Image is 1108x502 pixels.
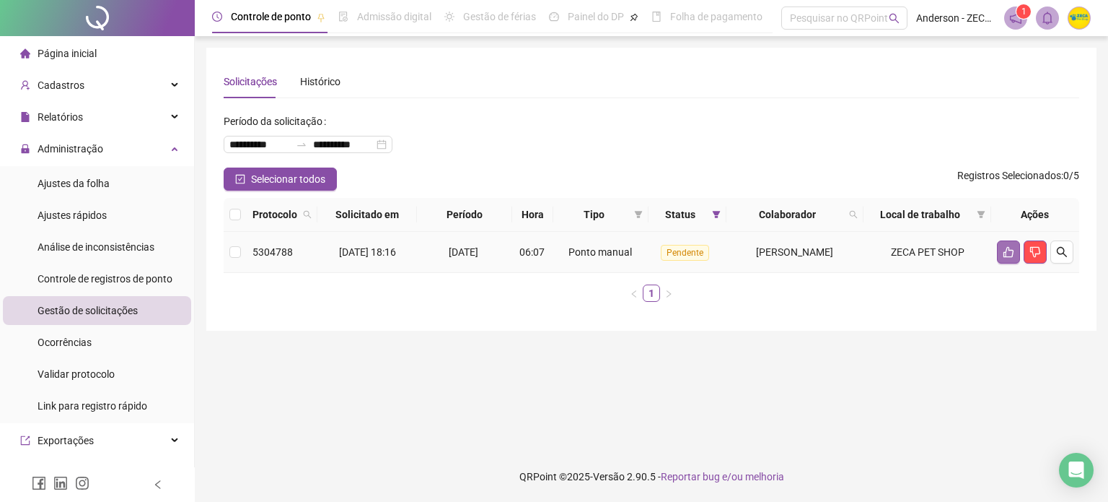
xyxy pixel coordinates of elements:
span: Tipo [559,207,628,222]
span: book [651,12,661,22]
span: filter [977,210,985,219]
span: dashboard [549,12,559,22]
div: Histórico [300,74,340,90]
li: Próxima página [660,285,677,302]
span: Ocorrências [38,337,92,348]
span: search [300,204,315,225]
span: home [20,48,30,59]
span: Ponto manual [568,246,632,258]
span: right [664,290,673,298]
span: Ajustes rápidos [38,209,107,221]
th: Hora [512,198,553,232]
span: Versão [593,471,625,482]
span: Folha de pagamento [670,11,762,22]
span: : 0 / 5 [957,168,1079,191]
img: 9616 [1068,7,1090,29]
span: Protocolo [252,207,297,222]
li: Página anterior [625,285,643,302]
span: Administração [38,143,103,155]
span: facebook [32,476,46,490]
button: left [625,285,643,302]
span: [DATE] 18:16 [339,246,396,258]
span: Controle de registros de ponto [38,273,172,285]
span: check-square [235,174,245,184]
span: 5304788 [252,246,293,258]
span: Ajustes da folha [38,178,110,189]
span: [PERSON_NAME] [756,246,833,258]
span: Reportar bug e/ou melhoria [661,471,784,482]
span: filter [634,210,643,219]
span: Local de trabalho [869,207,971,222]
span: lock [20,144,30,154]
span: 06:07 [519,246,545,258]
span: to [296,139,307,150]
span: [DATE] [449,246,478,258]
span: Anderson - ZECA PET SHOP [916,10,995,26]
span: search [1056,246,1068,258]
td: ZECA PET SHOP [863,232,991,273]
span: filter [631,204,646,225]
span: Admissão digital [357,11,431,22]
span: search [846,204,861,225]
th: Solicitado em [317,198,417,232]
span: linkedin [53,476,68,490]
span: like [1003,246,1014,258]
span: file-done [338,12,348,22]
span: dislike [1029,246,1041,258]
footer: QRPoint © 2025 - 2.90.5 - [195,451,1108,502]
li: 1 [643,285,660,302]
span: left [630,290,638,298]
span: Status [654,207,705,222]
span: Painel do DP [568,11,624,22]
span: Gestão de solicitações [38,305,138,316]
span: Selecionar todos [251,171,325,187]
div: Open Intercom Messenger [1059,453,1094,488]
span: filter [712,210,721,219]
span: Colaborador [732,207,843,222]
span: file [20,112,30,122]
span: Análise de inconsistências [38,241,154,253]
span: export [20,436,30,446]
span: bell [1041,12,1054,25]
span: swap-right [296,139,307,150]
span: Cadastros [38,79,84,91]
span: user-add [20,80,30,90]
button: right [660,285,677,302]
span: search [849,210,858,219]
span: left [153,480,163,490]
span: Registros Selecionados [957,170,1061,181]
span: Integrações [38,467,91,478]
span: filter [709,204,724,225]
th: Período [417,198,512,232]
label: Período da solicitação [224,110,332,133]
span: notification [1009,12,1022,25]
span: Link para registro rápido [38,400,147,412]
span: Relatórios [38,111,83,123]
span: Gestão de férias [463,11,536,22]
div: Solicitações [224,74,277,90]
span: instagram [75,476,89,490]
span: search [303,210,312,219]
span: filter [974,204,988,225]
span: sun [444,12,454,22]
span: pushpin [630,13,638,22]
div: Ações [997,207,1073,222]
span: Pendente [661,245,709,261]
span: clock-circle [212,12,222,22]
span: Página inicial [38,48,97,59]
span: Controle de ponto [231,11,311,22]
span: Exportações [38,435,94,446]
span: search [889,13,900,24]
button: Selecionar todos [224,168,337,191]
span: 1 [1021,7,1026,17]
span: pushpin [317,13,325,22]
sup: 1 [1016,4,1031,19]
span: Validar protocolo [38,368,115,380]
a: 1 [643,285,659,301]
